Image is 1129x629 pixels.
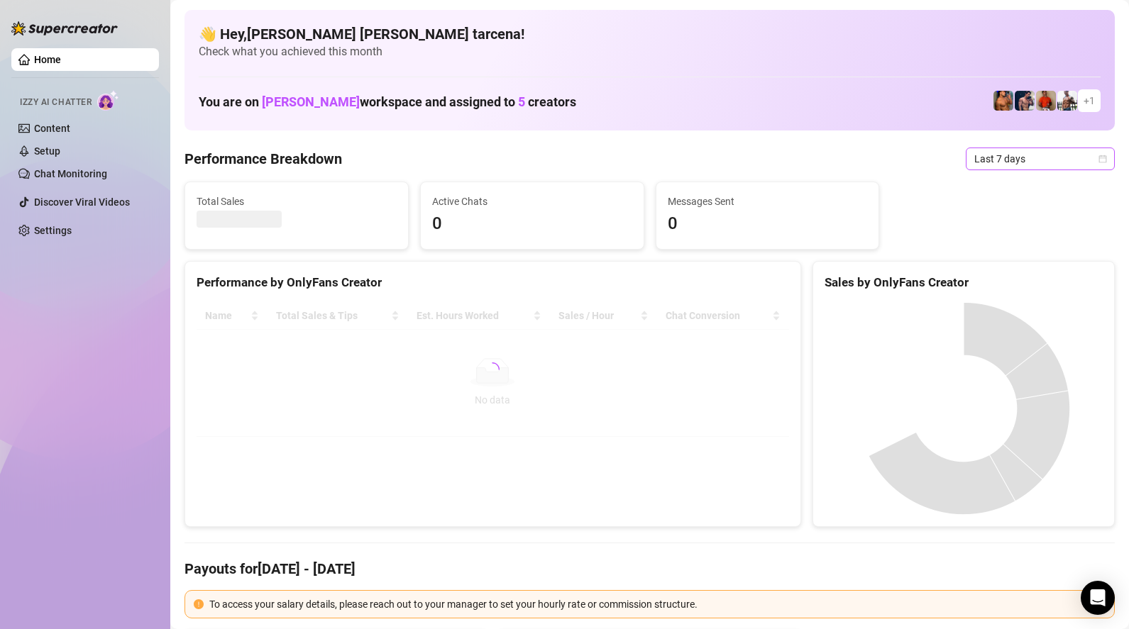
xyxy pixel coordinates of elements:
a: Home [34,54,61,65]
h4: 👋 Hey, [PERSON_NAME] [PERSON_NAME] tarcena ! [199,24,1101,44]
div: Performance by OnlyFans Creator [197,273,789,292]
span: Izzy AI Chatter [20,96,92,109]
span: Messages Sent [668,194,868,209]
img: Justin [1036,91,1056,111]
h1: You are on workspace and assigned to creators [199,94,576,110]
h4: Payouts for [DATE] - [DATE] [185,559,1115,579]
img: Axel [1015,91,1035,111]
a: Chat Monitoring [34,168,107,179]
span: Active Chats [432,194,632,209]
a: Content [34,123,70,134]
span: 0 [432,211,632,238]
span: Last 7 days [974,148,1106,169]
a: Settings [34,225,72,236]
img: logo-BBDzfeDw.svg [11,21,118,35]
span: + 1 [1084,93,1095,108]
span: calendar [1098,155,1107,163]
img: AI Chatter [97,90,119,111]
span: Total Sales [197,194,397,209]
div: To access your salary details, please reach out to your manager to set your hourly rate or commis... [209,596,1106,612]
a: Discover Viral Videos [34,196,130,208]
img: JG [993,91,1013,111]
span: Check what you achieved this month [199,44,1101,60]
span: loading [485,362,500,377]
div: Open Intercom Messenger [1081,581,1115,615]
img: JUSTIN [1057,91,1077,111]
h4: Performance Breakdown [185,149,342,169]
span: 0 [668,211,868,238]
span: 5 [518,94,525,109]
a: Setup [34,145,60,157]
span: [PERSON_NAME] [262,94,360,109]
span: exclamation-circle [194,599,204,609]
div: Sales by OnlyFans Creator [825,273,1103,292]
